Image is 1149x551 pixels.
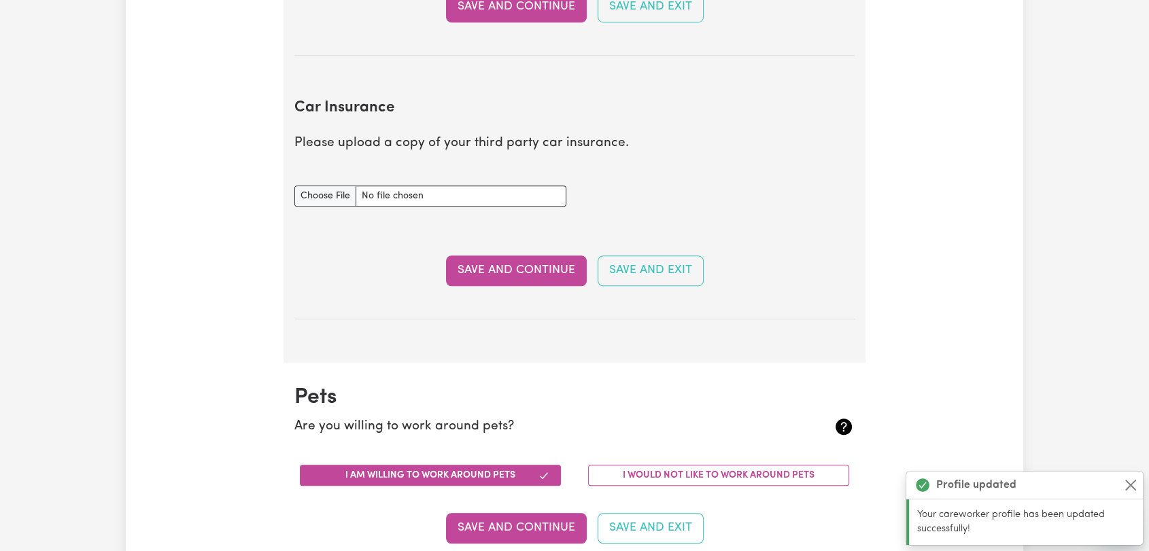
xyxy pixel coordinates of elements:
p: Your careworker profile has been updated successfully! [917,508,1135,537]
button: Save and Continue [446,513,587,543]
h2: Pets [294,385,855,410]
strong: Profile updated [936,477,1016,493]
p: Please upload a copy of your third party car insurance. [294,134,855,154]
h2: Car Insurance [294,99,855,118]
button: I am willing to work around pets [300,465,561,486]
button: Save and Exit [598,255,704,285]
button: Save and Continue [446,255,587,285]
p: Are you willing to work around pets? [294,417,761,437]
button: Close [1122,477,1139,493]
button: I would not like to work around pets [588,465,849,486]
button: Save and Exit [598,513,704,543]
